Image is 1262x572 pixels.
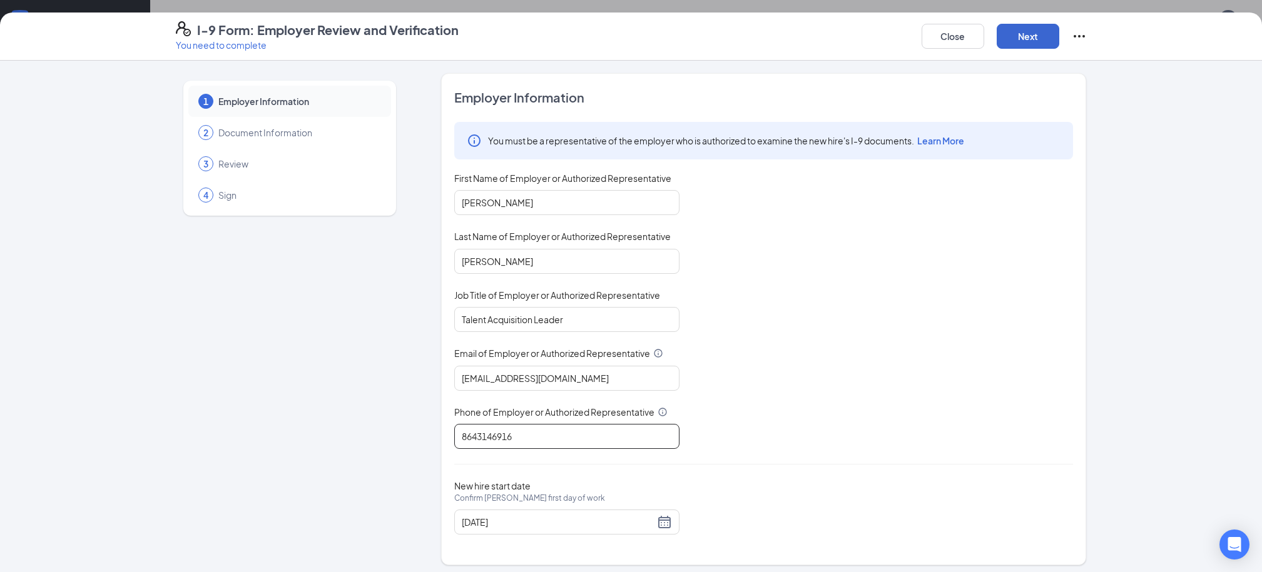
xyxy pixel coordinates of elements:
[917,135,964,146] span: Learn More
[203,126,208,139] span: 2
[454,172,671,184] span: First Name of Employer or Authorized Representative
[218,158,379,170] span: Review
[454,89,1073,106] span: Employer Information
[1219,529,1249,559] div: Open Intercom Messenger
[454,249,679,274] input: Enter your last name
[203,189,208,201] span: 4
[488,134,964,147] span: You must be a representative of the employer who is authorized to examine the new hire's I-9 docu...
[203,95,208,108] span: 1
[176,21,191,36] svg: FormI9EVerifyIcon
[454,347,650,359] span: Email of Employer or Authorized Representative
[454,492,605,504] span: Confirm [PERSON_NAME] first day of work
[454,424,679,449] input: 10 digits only, e.g. "1231231234"
[197,21,459,39] h4: I-9 Form: Employer Review and Verification
[454,190,679,215] input: Enter your first name
[914,135,964,146] a: Learn More
[454,366,679,391] input: Enter your email address
[454,289,660,301] span: Job Title of Employer or Authorized Representative
[203,158,208,170] span: 3
[218,95,379,108] span: Employer Information
[454,307,679,332] input: Enter job title
[176,39,459,51] p: You need to complete
[218,126,379,139] span: Document Information
[997,24,1059,49] button: Next
[454,406,654,418] span: Phone of Employer or Authorized Representative
[462,515,654,529] input: 09/05/2025
[658,407,668,417] svg: Info
[922,24,984,49] button: Close
[218,189,379,201] span: Sign
[454,479,605,517] span: New hire start date
[1072,29,1087,44] svg: Ellipses
[467,133,482,148] svg: Info
[653,348,663,358] svg: Info
[454,230,671,243] span: Last Name of Employer or Authorized Representative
